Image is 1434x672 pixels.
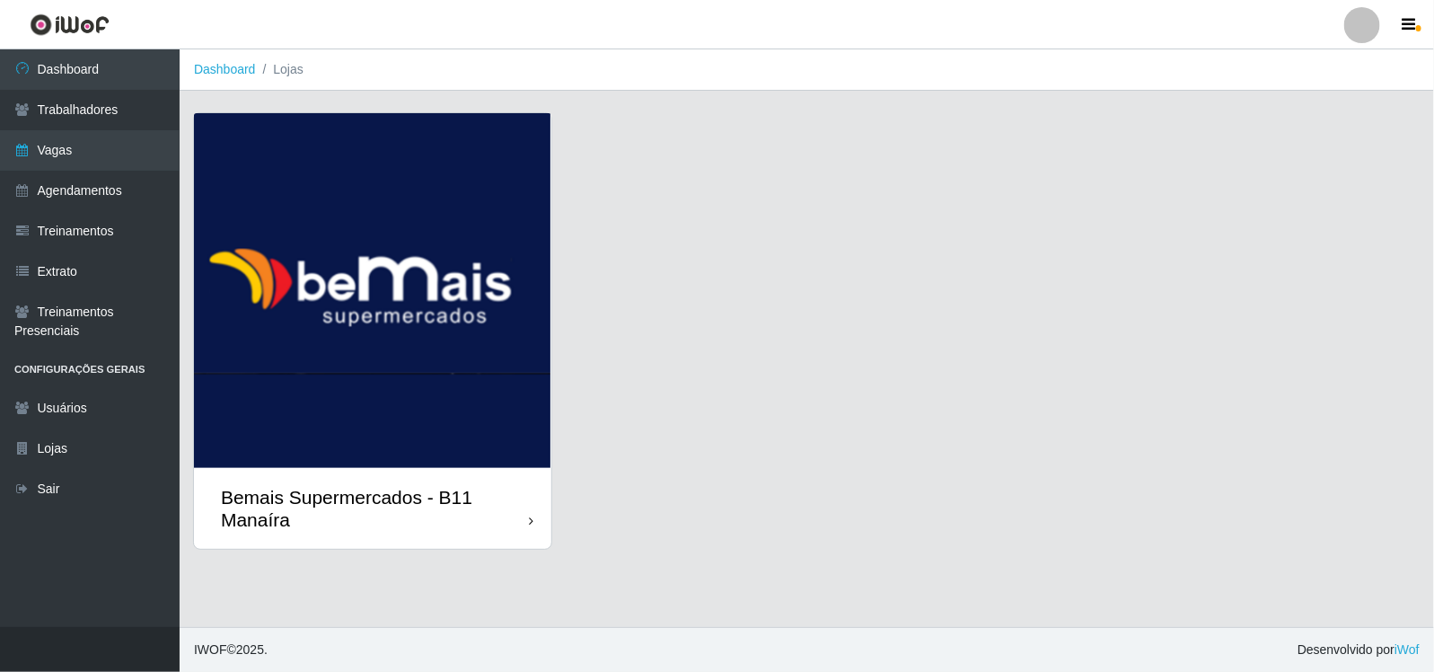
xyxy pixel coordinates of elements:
[30,13,110,36] img: CoreUI Logo
[1298,641,1420,659] span: Desenvolvido por
[194,642,227,657] span: IWOF
[194,641,268,659] span: © 2025 .
[194,113,551,468] img: cardImg
[194,113,551,549] a: Bemais Supermercados - B11 Manaíra
[194,62,256,76] a: Dashboard
[221,486,529,531] div: Bemais Supermercados - B11 Manaíra
[1394,642,1420,657] a: iWof
[180,49,1434,91] nav: breadcrumb
[256,60,304,79] li: Lojas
